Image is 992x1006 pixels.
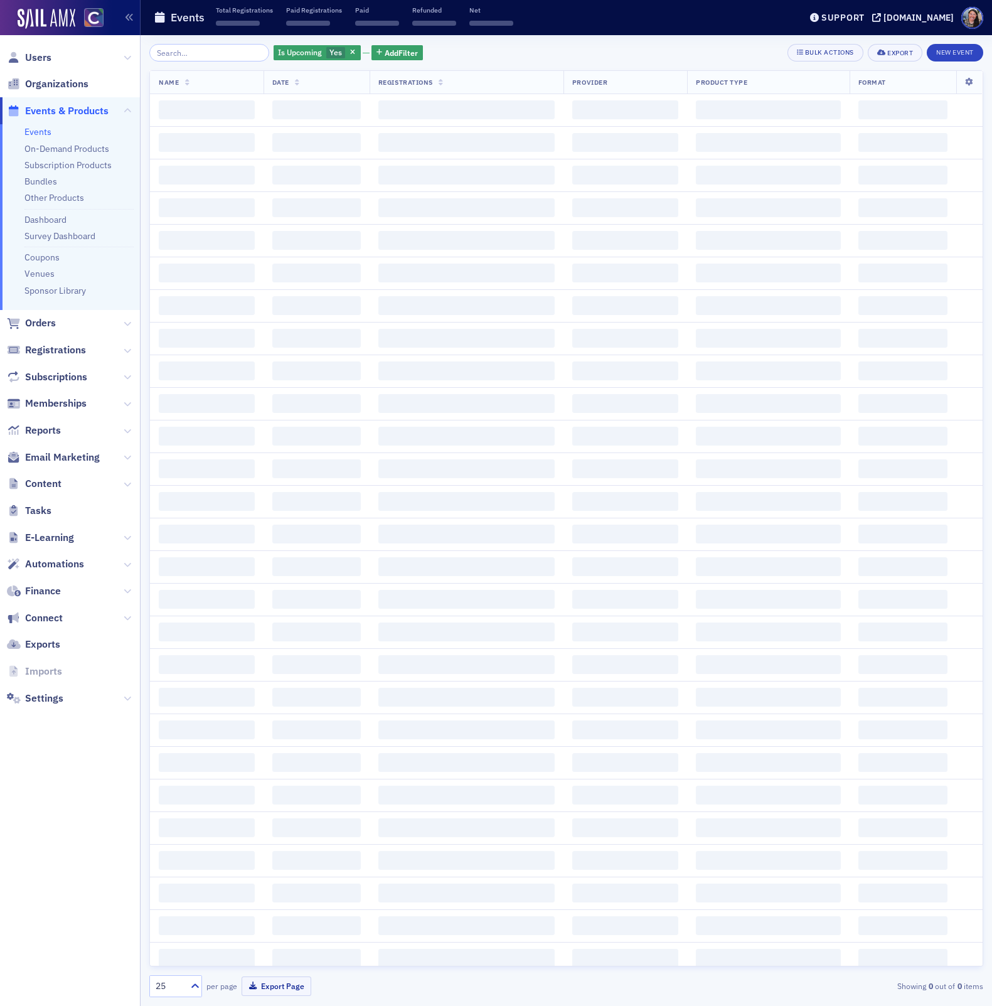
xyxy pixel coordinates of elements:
[24,159,112,171] a: Subscription Products
[572,916,678,935] span: ‌
[7,424,61,437] a: Reports
[159,492,255,511] span: ‌
[272,133,361,152] span: ‌
[858,557,947,576] span: ‌
[159,329,255,348] span: ‌
[272,492,361,511] span: ‌
[696,492,840,511] span: ‌
[378,361,555,380] span: ‌
[696,557,840,576] span: ‌
[858,916,947,935] span: ‌
[159,264,255,282] span: ‌
[24,214,67,225] a: Dashboard
[272,166,361,185] span: ‌
[24,252,60,263] a: Coupons
[858,296,947,315] span: ‌
[858,949,947,968] span: ‌
[858,427,947,446] span: ‌
[378,100,555,119] span: ‌
[25,504,51,518] span: Tasks
[272,557,361,576] span: ‌
[272,884,361,902] span: ‌
[572,427,678,446] span: ‌
[858,818,947,837] span: ‌
[159,818,255,837] span: ‌
[887,50,913,56] div: Export
[805,49,854,56] div: Bulk Actions
[272,818,361,837] span: ‌
[159,720,255,739] span: ‌
[159,753,255,772] span: ‌
[378,296,555,315] span: ‌
[469,21,513,26] span: ‌
[572,557,678,576] span: ‌
[696,655,840,674] span: ‌
[572,231,678,250] span: ‌
[572,296,678,315] span: ‌
[378,949,555,968] span: ‌
[272,753,361,772] span: ‌
[572,525,678,543] span: ‌
[696,851,840,870] span: ‌
[84,8,104,28] img: SailAMX
[378,851,555,870] span: ‌
[412,21,456,26] span: ‌
[206,980,237,992] label: per page
[858,166,947,185] span: ‌
[572,786,678,805] span: ‌
[272,720,361,739] span: ‌
[696,623,840,641] span: ‌
[25,424,61,437] span: Reports
[572,655,678,674] span: ‌
[329,47,342,57] span: Yes
[378,329,555,348] span: ‌
[159,100,255,119] span: ‌
[696,949,840,968] span: ‌
[18,9,75,29] img: SailAMX
[274,45,361,61] div: Yes
[696,688,840,707] span: ‌
[927,44,983,62] button: New Event
[25,343,86,357] span: Registrations
[159,166,255,185] span: ‌
[25,370,87,384] span: Subscriptions
[385,47,418,58] span: Add Filter
[696,786,840,805] span: ‌
[696,818,840,837] span: ‌
[272,394,361,413] span: ‌
[242,977,311,996] button: Export Page
[371,45,423,61] button: AddFilter
[696,100,840,119] span: ‌
[572,133,678,152] span: ‌
[272,949,361,968] span: ‌
[378,818,555,837] span: ‌
[24,268,55,279] a: Venues
[7,504,51,518] a: Tasks
[272,264,361,282] span: ‌
[272,459,361,478] span: ‌
[572,492,678,511] span: ‌
[216,21,260,26] span: ‌
[572,623,678,641] span: ‌
[272,525,361,543] span: ‌
[378,198,555,217] span: ‌
[278,47,322,57] span: Is Upcoming
[572,590,678,609] span: ‌
[696,753,840,772] span: ‌
[159,525,255,543] span: ‌
[696,394,840,413] span: ‌
[572,198,678,217] span: ‌
[696,166,840,185] span: ‌
[272,786,361,805] span: ‌
[159,78,179,87] span: Name
[696,264,840,282] span: ‌
[7,477,61,491] a: Content
[696,296,840,315] span: ‌
[378,459,555,478] span: ‌
[7,104,109,118] a: Events & Products
[25,477,61,491] span: Content
[378,753,555,772] span: ‌
[858,688,947,707] span: ‌
[25,557,84,571] span: Automations
[159,916,255,935] span: ‌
